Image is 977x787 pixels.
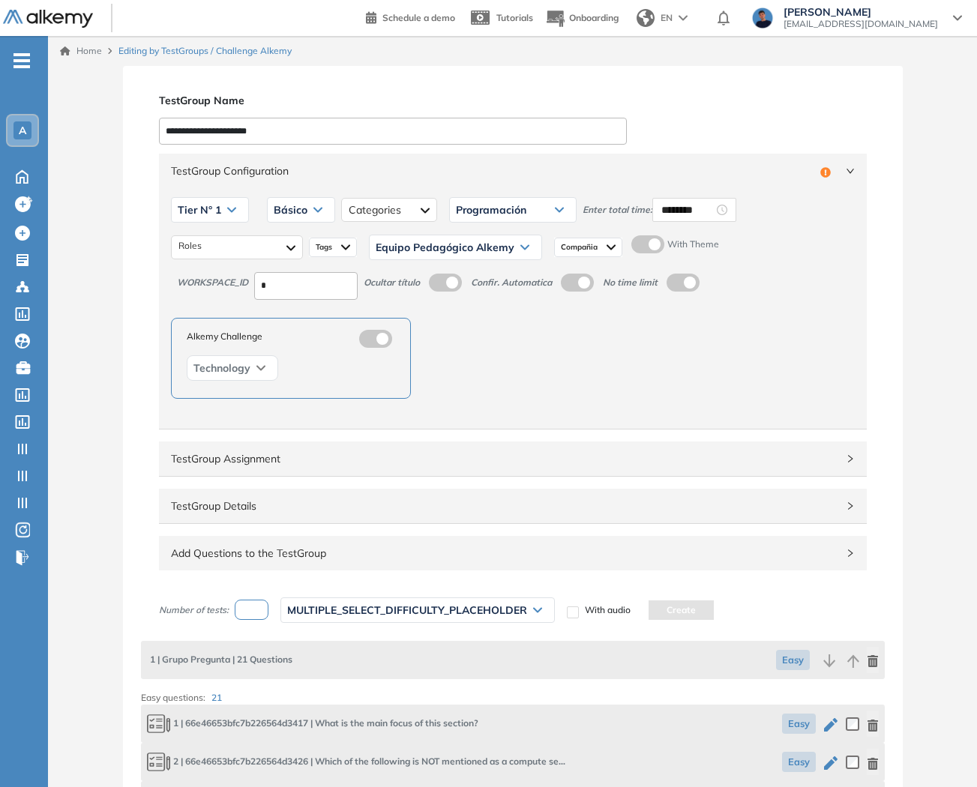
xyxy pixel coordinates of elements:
[846,454,855,463] span: right
[159,489,867,523] div: TestGroup Details
[147,653,292,666] span: 21 Questions
[637,9,655,27] img: world
[13,59,30,62] i: -
[274,204,307,216] span: Básico
[376,241,514,253] span: Equipo Pedagógico Alkemy
[585,603,631,617] span: With audio
[159,93,244,109] span: TestGroup Name
[147,714,478,734] span: What is the main focus of this section?
[456,204,526,216] span: Programación
[782,752,816,772] span: Easy
[782,714,816,734] span: Easy
[187,330,262,348] span: Alkemy Challenge
[603,276,658,290] span: No time limit
[607,241,616,253] img: Arrow icon
[545,2,619,34] button: Onboarding
[316,241,335,253] span: Tags
[19,124,26,136] span: A
[661,11,673,25] span: EN
[171,545,837,561] span: Add Questions to the TestGroup
[141,691,228,705] p: Easy questions:
[554,238,622,257] div: Compañia
[382,12,455,23] span: Schedule a demo
[561,241,601,253] span: Compañia
[118,44,292,58] span: Editing by TestGroups / Challenge Alkemy
[776,650,810,670] span: Easy
[784,6,938,18] span: [PERSON_NAME]
[3,10,93,28] img: Logo
[667,238,719,252] span: With Theme
[649,600,714,620] button: Create
[147,752,567,772] span: Which of the following is NOT mentioned as a compute service offered by Huawei Cloud?
[846,501,855,510] span: right
[309,238,357,257] div: Tags
[178,204,221,216] span: Tier N° 1
[364,276,420,290] span: Ocultar título
[171,163,814,179] span: TestGroup Configuration
[569,12,619,23] span: Onboarding
[784,18,938,30] span: [EMAIL_ADDRESS][DOMAIN_NAME]
[60,44,102,58] a: Home
[159,603,229,617] span: Number of tests:
[583,203,652,217] span: Enter total time:
[211,692,222,703] span: 21
[341,241,350,253] img: Arrow icon
[177,276,248,290] span: WORKSPACE_ID
[366,7,455,25] a: Schedule a demo
[159,154,867,188] div: TestGroup Configuration
[471,276,552,290] span: Confir. Automatica
[193,362,250,374] span: Technology
[679,15,688,21] img: arrow
[159,536,867,570] div: Add Questions to the TestGroup
[171,498,837,514] span: TestGroup Details
[287,604,527,616] span: MULTIPLE_SELECT_DIFFICULTY_PLACEHOLDER
[846,166,855,175] span: right
[171,450,837,467] span: TestGroup Assignment
[159,441,867,476] div: TestGroup Assignment
[846,549,855,558] span: right
[496,12,533,23] span: Tutorials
